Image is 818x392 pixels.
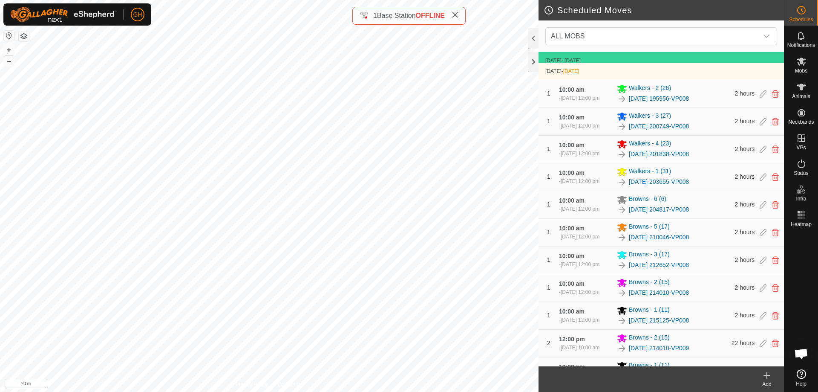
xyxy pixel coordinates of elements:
[559,316,599,324] div: -
[758,28,775,45] div: dropdown trigger
[617,260,627,270] img: To
[629,361,670,371] span: Browns - 1 (11)
[795,68,807,73] span: Mobs
[629,278,670,288] span: Browns - 2 (15)
[784,366,818,390] a: Help
[4,56,14,66] button: –
[544,5,784,15] h2: Scheduled Moves
[19,31,29,41] button: Map Layers
[629,195,666,205] span: Browns - 6 (6)
[547,145,550,152] span: 1
[629,233,689,242] a: [DATE] 210046-VP008
[278,381,303,389] a: Contact Us
[559,177,599,185] div: -
[629,316,689,325] a: [DATE] 215125-VP008
[547,201,550,208] span: 1
[559,363,585,370] span: 12:00 pm
[559,308,585,315] span: 10:00 am
[617,205,627,215] img: To
[629,288,689,297] a: [DATE] 214010-VP008
[559,169,585,176] span: 10:00 am
[562,58,581,64] span: - [DATE]
[563,68,579,74] span: [DATE]
[547,173,550,180] span: 1
[791,222,812,227] span: Heatmap
[545,58,562,64] span: [DATE]
[561,234,599,240] span: [DATE] 12:00 pm
[547,284,550,291] span: 1
[561,317,599,323] span: [DATE] 12:00 pm
[629,111,671,122] span: Walkers - 3 (27)
[735,118,755,125] span: 2 hours
[617,177,627,187] img: To
[559,288,599,296] div: -
[559,86,585,93] span: 10:00 am
[629,150,689,159] a: [DATE] 201838-VP008
[547,90,550,97] span: 1
[559,142,585,148] span: 10:00 am
[561,206,599,212] span: [DATE] 12:00 pm
[629,305,670,316] span: Browns - 1 (11)
[561,123,599,129] span: [DATE] 12:00 pm
[796,145,806,150] span: VPs
[547,312,550,319] span: 1
[789,17,813,22] span: Schedules
[559,122,599,130] div: -
[617,343,627,354] img: To
[236,381,268,389] a: Privacy Policy
[559,205,599,213] div: -
[735,284,755,291] span: 2 hours
[735,229,755,235] span: 2 hours
[559,114,585,121] span: 10:00 am
[629,94,689,103] a: [DATE] 195956-VP008
[735,173,755,180] span: 2 hours
[617,122,627,132] img: To
[559,280,585,287] span: 10:00 am
[617,232,627,243] img: To
[561,345,599,351] span: [DATE] 10:00 am
[559,94,599,102] div: -
[559,261,599,268] div: -
[4,31,14,41] button: Reset Map
[794,171,808,176] span: Status
[559,253,585,259] span: 10:00 am
[617,316,627,326] img: To
[796,196,806,201] span: Infra
[789,341,814,366] div: Open chat
[629,333,670,343] span: Browns - 2 (15)
[562,68,579,74] span: -
[559,344,599,351] div: -
[547,256,550,263] span: 1
[547,28,758,45] span: ALL MOBS
[629,177,689,186] a: [DATE] 203655-VP008
[547,340,550,346] span: 2
[792,94,810,99] span: Animals
[629,205,689,214] a: [DATE] 204817-VP008
[629,122,689,131] a: [DATE] 200749-VP008
[735,312,755,319] span: 2 hours
[735,256,755,263] span: 2 hours
[559,336,585,343] span: 12:00 pm
[377,12,416,19] span: Base Station
[617,94,627,104] img: To
[629,344,689,353] a: [DATE] 214010-VP009
[416,12,445,19] span: OFFLINE
[629,261,689,270] a: [DATE] 212652-VP008
[561,95,599,101] span: [DATE] 12:00 pm
[796,381,806,386] span: Help
[547,229,550,235] span: 1
[559,150,599,157] div: -
[561,261,599,267] span: [DATE] 12:00 pm
[735,90,755,97] span: 2 hours
[735,201,755,208] span: 2 hours
[787,43,815,48] span: Notifications
[559,197,585,204] span: 10:00 am
[750,380,784,388] div: Add
[629,222,670,232] span: Browns - 5 (17)
[629,250,670,260] span: Browns - 3 (17)
[10,7,117,22] img: Gallagher Logo
[629,84,671,94] span: Walkers - 2 (26)
[561,178,599,184] span: [DATE] 12:00 pm
[545,68,562,74] span: [DATE]
[551,32,585,40] span: ALL MOBS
